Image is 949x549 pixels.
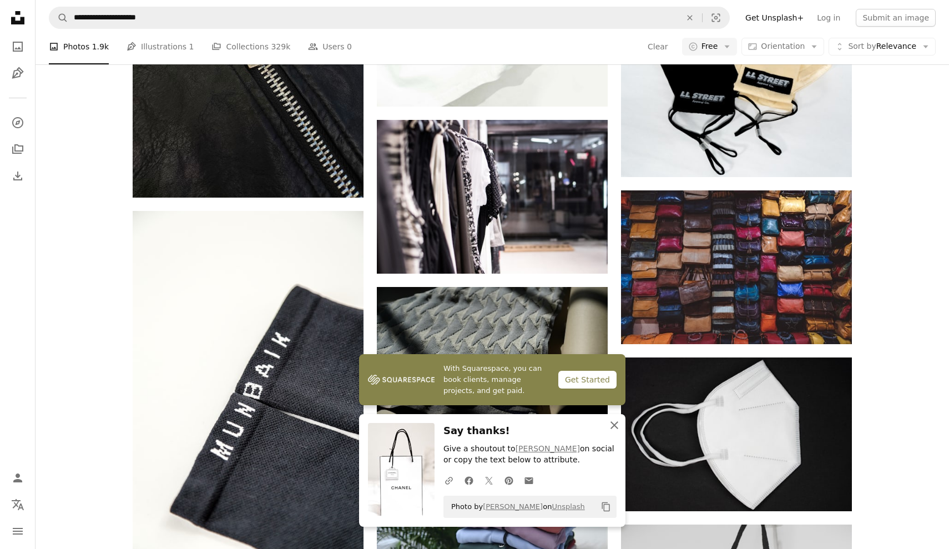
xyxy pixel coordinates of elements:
[7,62,29,84] a: Illustrations
[761,42,805,51] span: Orientation
[127,29,194,64] a: Illustrations 1
[7,493,29,516] button: Language
[7,520,29,542] button: Menu
[741,38,824,56] button: Orientation
[558,371,617,389] div: Get Started
[483,502,543,511] a: [PERSON_NAME]
[271,41,290,53] span: 329k
[443,423,617,439] h3: Say thanks!
[377,526,608,536] a: a stack of folded shirts sitting on top of a table
[377,287,608,441] img: a black and white bag
[848,42,876,51] span: Sort by
[516,444,580,453] a: [PERSON_NAME]
[7,36,29,58] a: Photos
[621,190,852,344] img: a large pile of different colored bags on display
[368,371,435,388] img: file-1747939142011-51e5cc87e3c9
[189,41,194,53] span: 1
[678,7,702,28] button: Clear
[703,7,729,28] button: Visual search
[621,262,852,272] a: a large pile of different colored bags on display
[552,502,584,511] a: Unsplash
[446,498,585,516] span: Photo by on
[459,469,479,491] a: Share on Facebook
[621,357,852,511] img: white paper on black textile
[621,95,852,105] a: black and brown sling bag
[479,469,499,491] a: Share on Twitter
[49,7,68,28] button: Search Unsplash
[856,9,936,27] button: Submit an image
[682,38,738,56] button: Free
[829,38,936,56] button: Sort byRelevance
[7,138,29,160] a: Collections
[377,192,608,202] a: clothes hanged on clothes hanger
[347,41,352,53] span: 0
[443,444,617,466] p: Give a shoutout to on social or copy the text below to attribute.
[519,469,539,491] a: Share over email
[810,9,847,27] a: Log in
[701,41,718,52] span: Free
[848,41,916,52] span: Relevance
[133,379,364,389] a: black and white calvin klein textile
[597,497,615,516] button: Copy to clipboard
[377,120,608,274] img: clothes hanged on clothes hanger
[739,9,810,27] a: Get Unsplash+
[49,7,730,29] form: Find visuals sitewide
[7,467,29,489] a: Log in / Sign up
[7,7,29,31] a: Home — Unsplash
[359,354,625,405] a: With Squarespace, you can book clients, manage projects, and get paid.Get Started
[308,29,352,64] a: Users 0
[211,29,290,64] a: Collections 329k
[7,112,29,134] a: Explore
[621,429,852,439] a: white paper on black textile
[621,23,852,177] img: black and brown sling bag
[7,165,29,187] a: Download History
[499,469,519,491] a: Share on Pinterest
[647,38,669,56] button: Clear
[443,363,549,396] span: With Squarespace, you can book clients, manage projects, and get paid.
